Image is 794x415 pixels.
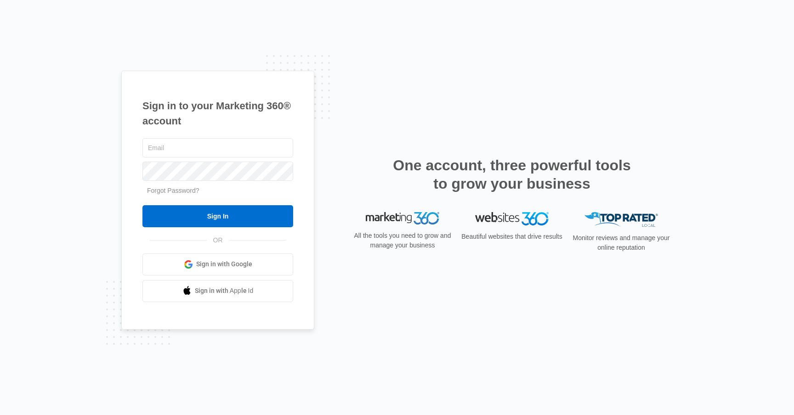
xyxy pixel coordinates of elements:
img: Websites 360 [475,212,549,225]
a: Forgot Password? [147,187,199,194]
a: Sign in with Apple Id [142,280,293,302]
span: Sign in with Google [196,259,252,269]
h2: One account, three powerful tools to grow your business [390,156,634,193]
h1: Sign in to your Marketing 360® account [142,98,293,129]
input: Email [142,138,293,157]
span: OR [207,236,229,245]
img: Top Rated Local [584,212,658,227]
input: Sign In [142,205,293,227]
p: Beautiful websites that drive results [460,232,563,241]
p: All the tools you need to grow and manage your business [351,231,454,250]
span: Sign in with Apple Id [195,286,254,296]
img: Marketing 360 [366,212,439,225]
p: Monitor reviews and manage your online reputation [570,233,673,252]
a: Sign in with Google [142,253,293,275]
